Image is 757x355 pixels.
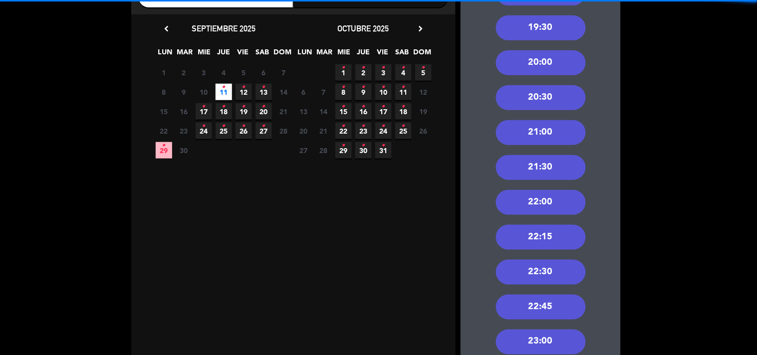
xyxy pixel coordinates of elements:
span: octubre 2025 [338,23,389,33]
i: • [362,118,365,134]
div: 23:00 [496,330,586,355]
span: 30 [355,142,372,159]
i: • [362,138,365,154]
span: 27 [295,142,312,159]
span: VIE [375,46,391,63]
span: 12 [236,84,252,100]
span: 9 [176,84,192,100]
i: • [222,79,226,95]
span: 22 [156,123,172,139]
span: 22 [335,123,352,139]
span: 15 [156,103,172,120]
span: 19 [236,103,252,120]
i: • [242,99,246,115]
span: 7 [315,84,332,100]
span: 31 [375,142,392,159]
i: chevron_right [415,23,426,34]
span: 5 [415,64,432,81]
span: septiembre 2025 [192,23,255,33]
div: 22:30 [496,260,586,285]
span: 4 [395,64,412,81]
i: • [362,60,365,76]
i: • [242,79,246,95]
span: 25 [395,123,412,139]
span: 28 [275,123,292,139]
i: • [382,99,385,115]
span: MIE [196,46,213,63]
span: 20 [255,103,272,120]
span: 8 [156,84,172,100]
span: 21 [275,103,292,120]
i: • [342,79,345,95]
span: 2 [355,64,372,81]
span: MAR [316,46,333,63]
i: • [342,60,345,76]
span: 3 [375,64,392,81]
span: 4 [216,64,232,81]
div: 20:00 [496,50,586,75]
i: • [382,60,385,76]
i: • [382,118,385,134]
span: DOM [414,46,430,63]
i: • [242,118,246,134]
i: • [382,79,385,95]
div: 21:30 [496,155,586,180]
span: 30 [176,142,192,159]
span: 12 [415,84,432,100]
i: • [342,99,345,115]
span: LUN [157,46,174,63]
span: 11 [395,84,412,100]
span: 18 [395,103,412,120]
span: 13 [255,84,272,100]
i: • [342,118,345,134]
span: 27 [255,123,272,139]
span: 23 [176,123,192,139]
span: 5 [236,64,252,81]
span: 13 [295,103,312,120]
span: 9 [355,84,372,100]
span: MIE [336,46,352,63]
span: 17 [375,103,392,120]
i: • [342,138,345,154]
span: SAB [254,46,271,63]
i: chevron_left [161,23,172,34]
span: 26 [236,123,252,139]
span: 10 [196,84,212,100]
div: 19:30 [496,15,586,40]
div: 22:15 [496,225,586,250]
span: 29 [156,142,172,159]
i: • [162,138,166,154]
div: 21:00 [496,120,586,145]
span: JUE [355,46,372,63]
i: • [262,79,265,95]
span: 15 [335,103,352,120]
i: • [402,60,405,76]
i: • [422,60,425,76]
i: • [402,99,405,115]
span: 7 [275,64,292,81]
span: 2 [176,64,192,81]
span: 24 [196,123,212,139]
i: • [402,118,405,134]
span: 21 [315,123,332,139]
i: • [202,118,206,134]
i: • [362,79,365,95]
i: • [262,99,265,115]
span: LUN [297,46,313,63]
div: 22:45 [496,295,586,320]
span: 28 [315,142,332,159]
div: 22:00 [496,190,586,215]
span: 26 [415,123,432,139]
span: 1 [335,64,352,81]
span: 8 [335,84,352,100]
span: 6 [255,64,272,81]
span: 24 [375,123,392,139]
span: 11 [216,84,232,100]
span: SAB [394,46,411,63]
span: 14 [315,103,332,120]
span: 19 [415,103,432,120]
span: 3 [196,64,212,81]
span: JUE [216,46,232,63]
i: • [222,118,226,134]
span: 16 [355,103,372,120]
